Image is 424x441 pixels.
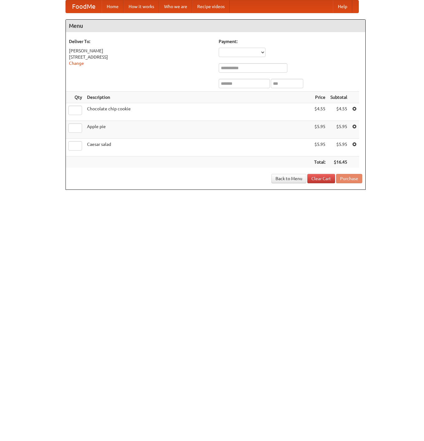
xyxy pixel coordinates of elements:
[328,139,350,156] td: $5.95
[312,121,328,139] td: $5.95
[312,103,328,121] td: $4.55
[85,103,312,121] td: Chocolate chip cookie
[69,38,212,45] h5: Deliver To:
[307,174,335,183] a: Clear Cart
[66,92,85,103] th: Qty
[69,61,84,66] a: Change
[312,156,328,168] th: Total:
[102,0,124,13] a: Home
[219,38,362,45] h5: Payment:
[66,0,102,13] a: FoodMe
[66,20,365,32] h4: Menu
[192,0,230,13] a: Recipe videos
[124,0,159,13] a: How it works
[85,121,312,139] td: Apple pie
[69,54,212,60] div: [STREET_ADDRESS]
[328,156,350,168] th: $16.45
[85,92,312,103] th: Description
[312,92,328,103] th: Price
[271,174,306,183] a: Back to Menu
[69,48,212,54] div: [PERSON_NAME]
[333,0,352,13] a: Help
[159,0,192,13] a: Who we are
[85,139,312,156] td: Caesar salad
[328,121,350,139] td: $5.95
[336,174,362,183] button: Purchase
[328,103,350,121] td: $4.55
[328,92,350,103] th: Subtotal
[312,139,328,156] td: $5.95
